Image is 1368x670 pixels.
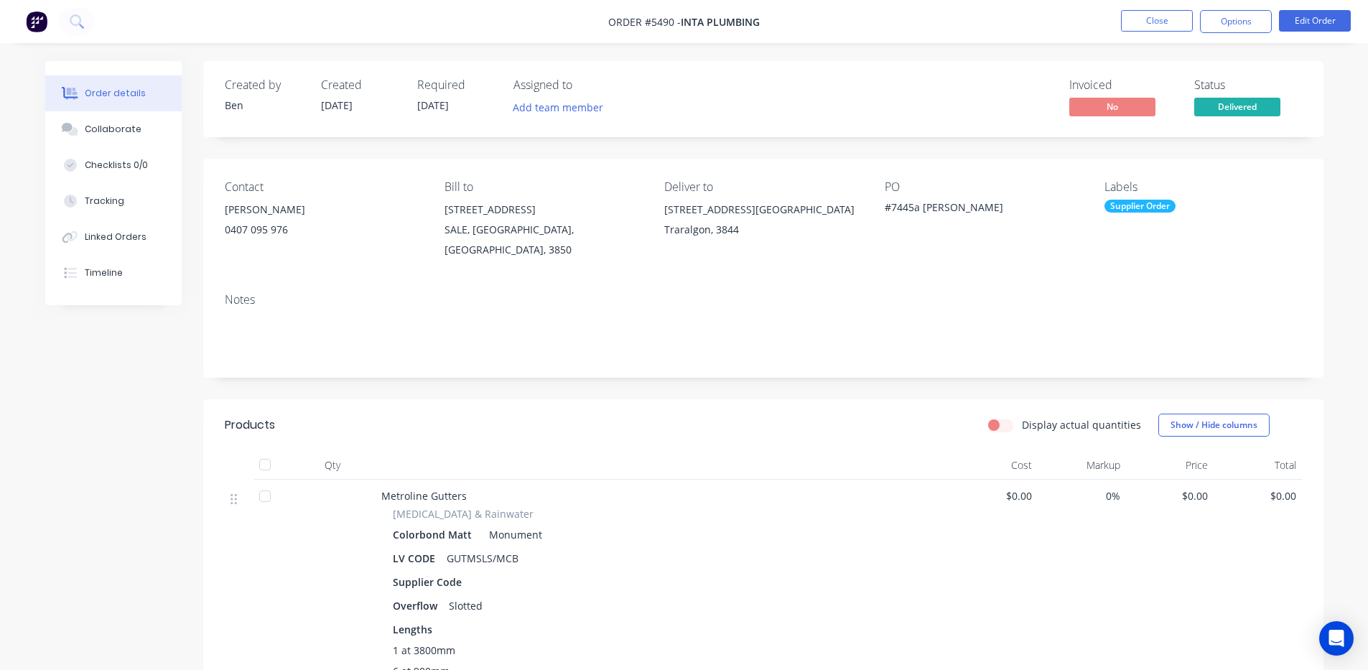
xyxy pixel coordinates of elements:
[321,98,353,112] span: [DATE]
[445,180,641,194] div: Bill to
[1126,451,1214,480] div: Price
[225,417,275,434] div: Products
[381,489,467,503] span: Metroline Gutters
[664,200,861,246] div: [STREET_ADDRESS][GEOGRAPHIC_DATA]Traralgon, 3844
[393,622,432,637] span: Lengths
[608,15,681,29] span: Order #5490 -
[1121,10,1193,32] button: Close
[417,78,496,92] div: Required
[225,293,1302,307] div: Notes
[1194,98,1280,116] span: Delivered
[445,200,641,220] div: [STREET_ADDRESS]
[1194,98,1280,119] button: Delivered
[289,451,376,480] div: Qty
[1132,488,1209,503] span: $0.00
[225,78,304,92] div: Created by
[26,11,47,32] img: Factory
[445,220,641,260] div: SALE, [GEOGRAPHIC_DATA], [GEOGRAPHIC_DATA], 3850
[393,548,441,569] div: LV CODE
[45,75,182,111] button: Order details
[225,200,422,246] div: [PERSON_NAME]0407 095 976
[483,524,542,545] div: Monument
[85,266,123,279] div: Timeline
[45,183,182,219] button: Tracking
[1022,417,1141,432] label: Display actual quantities
[45,147,182,183] button: Checklists 0/0
[85,159,148,172] div: Checklists 0/0
[1219,488,1296,503] span: $0.00
[1200,10,1272,33] button: Options
[1104,180,1301,194] div: Labels
[664,200,861,220] div: [STREET_ADDRESS][GEOGRAPHIC_DATA]
[1158,414,1270,437] button: Show / Hide columns
[1043,488,1120,503] span: 0%
[393,506,534,521] span: [MEDICAL_DATA] & Rainwater
[1214,451,1302,480] div: Total
[664,180,861,194] div: Deliver to
[443,595,488,616] div: Slotted
[1069,78,1177,92] div: Invoiced
[1279,10,1351,32] button: Edit Order
[505,98,610,117] button: Add team member
[1038,451,1126,480] div: Markup
[956,488,1033,503] span: $0.00
[441,548,524,569] div: GUTMSLS/MCB
[225,200,422,220] div: [PERSON_NAME]
[445,200,641,260] div: [STREET_ADDRESS]SALE, [GEOGRAPHIC_DATA], [GEOGRAPHIC_DATA], 3850
[225,180,422,194] div: Contact
[681,15,760,29] span: Inta Plumbing
[85,123,141,136] div: Collaborate
[225,220,422,240] div: 0407 095 976
[85,87,146,100] div: Order details
[513,78,657,92] div: Assigned to
[85,195,124,208] div: Tracking
[885,200,1064,220] div: #7445a [PERSON_NAME]
[393,643,455,658] span: 1 at 3800mm
[225,98,304,113] div: Ben
[1104,200,1176,213] div: Supplier Order
[417,98,449,112] span: [DATE]
[45,111,182,147] button: Collaborate
[885,180,1081,194] div: PO
[45,219,182,255] button: Linked Orders
[45,255,182,291] button: Timeline
[1069,98,1155,116] span: No
[85,231,146,243] div: Linked Orders
[393,524,478,545] div: Colorbond Matt
[1319,621,1354,656] div: Open Intercom Messenger
[393,595,443,616] div: Overflow
[513,98,611,117] button: Add team member
[950,451,1038,480] div: Cost
[664,220,861,240] div: Traralgon, 3844
[393,572,467,592] div: Supplier Code
[1194,78,1302,92] div: Status
[321,78,400,92] div: Created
